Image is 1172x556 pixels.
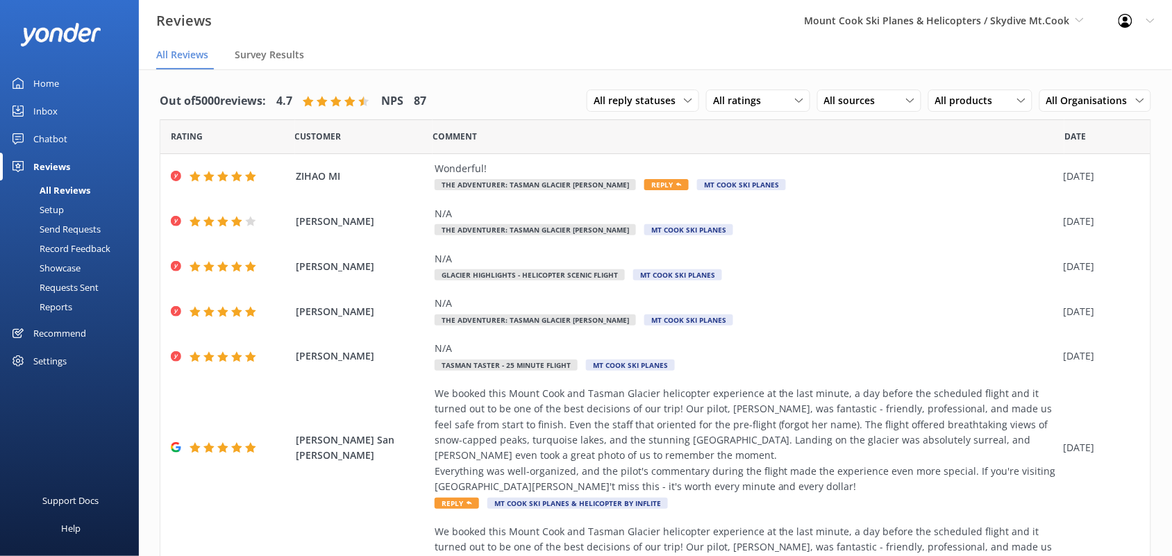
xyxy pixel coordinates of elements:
span: All Organisations [1046,93,1136,108]
span: Reply [435,498,479,509]
img: yonder-white-logo.png [21,23,101,46]
span: [PERSON_NAME] [296,214,428,229]
span: Glacier Highlights - Helicopter Scenic flight [435,269,625,280]
span: Tasman Taster - 25 minute flight [435,360,578,371]
h3: Reviews [156,10,212,32]
span: Mt Cook Ski Planes [644,224,733,235]
div: Setup [8,200,64,219]
div: [DATE] [1064,214,1133,229]
h4: NPS [381,92,403,110]
div: [DATE] [1064,348,1133,364]
div: Reviews [33,153,70,180]
a: Reports [8,297,139,317]
a: Requests Sent [8,278,139,297]
span: Date [171,130,203,143]
div: N/A [435,341,1057,356]
span: The Adventurer: Tasman Glacier [PERSON_NAME] [435,179,636,190]
div: Inbox [33,97,58,125]
div: Chatbot [33,125,67,153]
a: Record Feedback [8,239,139,258]
span: [PERSON_NAME] [296,304,428,319]
a: Showcase [8,258,139,278]
div: [DATE] [1064,440,1133,455]
span: Question [433,130,477,143]
span: The Adventurer: Tasman Glacier [PERSON_NAME] [435,224,636,235]
span: All ratings [713,93,769,108]
span: [PERSON_NAME] San [PERSON_NAME] [296,432,428,464]
a: All Reviews [8,180,139,200]
a: Setup [8,200,139,219]
span: Mt Cook Ski Planes [586,360,675,371]
div: [DATE] [1064,304,1133,319]
div: N/A [435,251,1057,267]
div: [DATE] [1064,259,1133,274]
div: [DATE] [1064,169,1133,184]
div: Support Docs [43,487,99,514]
span: All products [935,93,1001,108]
h4: Out of 5000 reviews: [160,92,266,110]
div: N/A [435,206,1057,221]
span: Survey Results [235,48,304,62]
span: Date [1064,130,1086,143]
div: Help [61,514,81,542]
div: All Reviews [8,180,90,200]
span: [PERSON_NAME] [296,348,428,364]
h4: 4.7 [276,92,292,110]
a: Send Requests [8,219,139,239]
div: We booked this Mount Cook and Tasman Glacier helicopter experience at the last minute, a day befo... [435,386,1057,495]
div: Requests Sent [8,278,99,297]
div: N/A [435,296,1057,311]
h4: 87 [414,92,426,110]
div: Recommend [33,319,86,347]
div: Showcase [8,258,81,278]
span: Mt Cook Ski Planes & Helicopter by INFLITE [487,498,668,509]
div: Settings [33,347,67,375]
div: Record Feedback [8,239,110,258]
span: ZIHAO MI [296,169,428,184]
span: Mt Cook Ski Planes [697,179,786,190]
div: Home [33,69,59,97]
span: The Adventurer: Tasman Glacier [PERSON_NAME] [435,314,636,326]
span: [PERSON_NAME] [296,259,428,274]
div: Send Requests [8,219,101,239]
span: All reply statuses [594,93,684,108]
span: All Reviews [156,48,208,62]
span: All sources [824,93,884,108]
span: Mt Cook Ski Planes [633,269,722,280]
div: Wonderful! [435,161,1057,176]
span: Date [295,130,342,143]
div: Reports [8,297,72,317]
span: Reply [644,179,689,190]
span: Mount Cook Ski Planes & Helicopters / Skydive Mt.Cook [805,14,1070,27]
span: Mt Cook Ski Planes [644,314,733,326]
